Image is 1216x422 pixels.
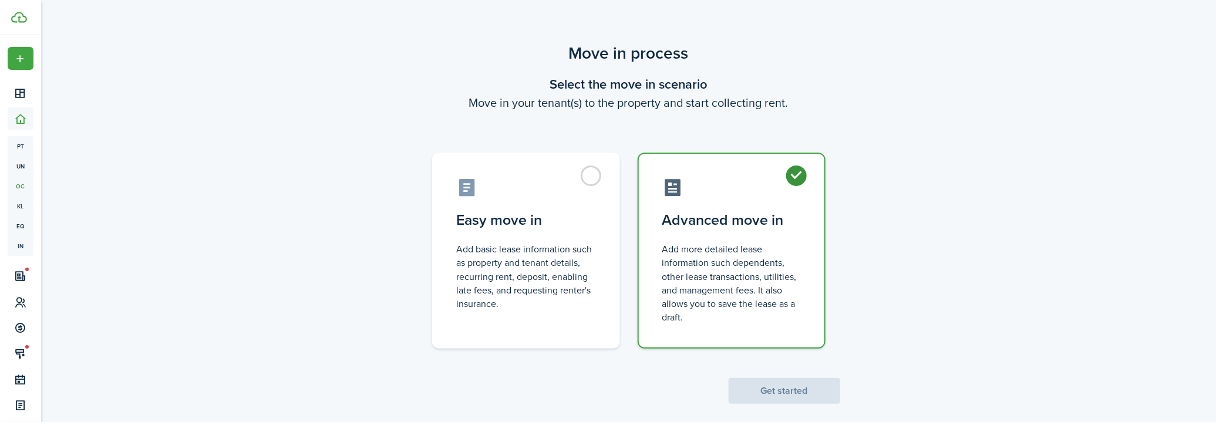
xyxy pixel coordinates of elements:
[8,136,33,156] a: pt
[662,210,801,231] control-radio-card-title: Advanced move in
[417,94,840,112] wizard-step-header-description: Move in your tenant(s) to the property and start collecting rent.
[11,12,27,23] img: TenantCloud
[417,41,840,66] scenario-title: Move in process
[457,242,595,310] control-radio-card-description: Add basic lease information such as property and tenant details, recurring rent, deposit, enablin...
[8,176,33,196] a: oc
[8,196,33,216] a: kl
[8,236,33,256] a: in
[8,216,33,236] a: eq
[417,75,840,94] wizard-step-header-title: Select the move in scenario
[8,47,33,70] button: Open menu
[662,242,801,324] control-radio-card-description: Add more detailed lease information such dependents, other lease transactions, utilities, and man...
[8,156,33,176] a: un
[457,210,595,231] control-radio-card-title: Easy move in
